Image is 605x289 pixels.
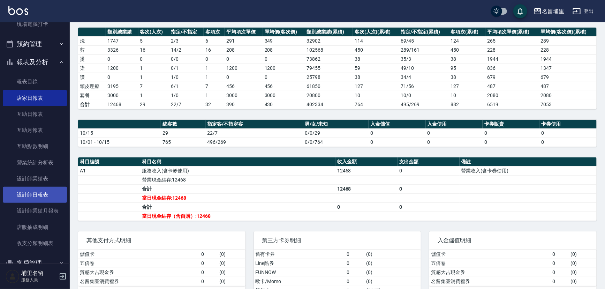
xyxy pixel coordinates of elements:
[539,82,597,91] td: 487
[303,138,369,147] td: 0/0/764
[78,64,106,73] td: 染
[539,100,597,109] td: 7053
[78,138,161,147] td: 10/01 - 10/15
[3,171,67,187] a: 設計師業績表
[539,54,597,64] td: 1944
[3,74,67,90] a: 報表目錄
[204,82,225,91] td: 7
[353,54,399,64] td: 38
[106,45,138,54] td: 3326
[485,64,539,73] td: 836
[569,268,597,277] td: ( 0 )
[369,120,425,129] th: 入金儲值
[225,82,263,91] td: 456
[204,36,225,45] td: 6
[140,157,335,166] th: 科目名稱
[78,250,199,259] td: 儲值卡
[138,28,169,37] th: 客次(人次)
[449,100,486,109] td: 882
[263,45,305,54] td: 208
[429,250,551,259] td: 儲值卡
[169,28,204,37] th: 指定/不指定
[539,73,597,82] td: 679
[429,250,597,286] table: a dense table
[169,82,204,91] td: 6 / 1
[78,28,597,109] table: a dense table
[78,36,106,45] td: 洗
[218,250,245,259] td: ( 0 )
[438,237,588,244] span: 入金儲值明細
[460,166,597,175] td: 營業收入(含卡券使用)
[199,259,217,268] td: 0
[399,45,449,54] td: 289 / 161
[365,259,421,268] td: ( 0 )
[140,202,335,212] td: 合計
[429,277,551,286] td: 名留集團消費禮券
[399,36,449,45] td: 69 / 45
[365,250,421,259] td: ( 0 )
[86,237,237,244] span: 其他支付方式明細
[335,184,398,193] td: 12468
[513,4,527,18] button: save
[218,277,245,286] td: ( 0 )
[169,100,204,109] td: 22/7
[199,250,217,259] td: 0
[365,268,421,277] td: ( 0 )
[399,64,449,73] td: 49 / 10
[199,277,217,286] td: 0
[335,166,398,175] td: 12468
[263,91,305,100] td: 3000
[140,193,335,202] td: 當日現金結存:12468
[78,128,161,138] td: 10/15
[531,4,567,18] button: 名留埔里
[169,64,204,73] td: 0 / 1
[254,250,345,259] td: 舊有卡券
[353,45,399,54] td: 450
[78,250,245,286] table: a dense table
[353,91,399,100] td: 10
[399,100,449,109] td: 495/269
[204,100,225,109] td: 32
[485,36,539,45] td: 265
[218,259,245,268] td: ( 0 )
[218,268,245,277] td: ( 0 )
[199,268,217,277] td: 0
[539,138,597,147] td: 0
[485,28,539,37] th: 平均項次單價(累積)
[449,54,486,64] td: 38
[345,250,364,259] td: 0
[569,250,597,259] td: ( 0 )
[398,202,460,212] td: 0
[485,45,539,54] td: 228
[3,187,67,203] a: 設計師日報表
[449,28,486,37] th: 客項次(累積)
[3,106,67,122] a: 互助日報表
[161,128,206,138] td: 29
[106,54,138,64] td: 0
[369,128,425,138] td: 0
[225,91,263,100] td: 3000
[6,269,20,283] img: Person
[225,100,263,109] td: 390
[303,128,369,138] td: 0/0/29
[569,259,597,268] td: ( 0 )
[169,36,204,45] td: 2 / 3
[542,7,564,16] div: 名留埔里
[140,212,335,221] td: 當日現金結存（含自購）:12468
[78,54,106,64] td: 燙
[485,91,539,100] td: 2080
[485,54,539,64] td: 1944
[204,45,225,54] td: 16
[106,28,138,37] th: 類別總業績
[483,120,539,129] th: 卡券販賣
[8,6,28,15] img: Logo
[138,54,169,64] td: 0
[140,166,335,175] td: 服務收入(含卡券使用)
[263,54,305,64] td: 0
[78,277,199,286] td: 名留集團消費禮券
[449,36,486,45] td: 124
[169,73,204,82] td: 1 / 0
[449,64,486,73] td: 95
[3,254,67,272] button: 客戶管理
[78,82,106,91] td: 頭皮理療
